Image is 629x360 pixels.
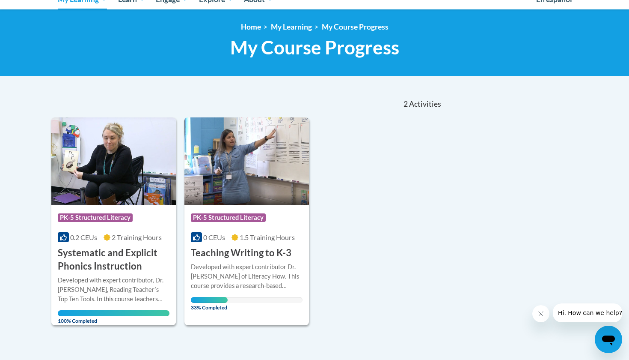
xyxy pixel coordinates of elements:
span: PK-5 Structured Literacy [191,213,266,222]
span: 0.2 CEUs [70,233,97,241]
a: Home [241,22,261,31]
div: Your progress [58,310,169,316]
iframe: Close message [532,305,549,322]
span: 1.5 Training Hours [240,233,295,241]
span: 33% Completed [191,297,228,311]
a: Course LogoPK-5 Structured Literacy0.2 CEUs2 Training Hours Systematic and Explicit Phonics Instr... [51,117,176,325]
h3: Teaching Writing to K-3 [191,246,291,260]
h3: Systematic and Explicit Phonics Instruction [58,246,169,273]
img: Course Logo [51,117,176,205]
iframe: Button to launch messaging window [595,326,622,353]
span: PK-5 Structured Literacy [58,213,133,222]
div: Your progress [191,297,228,303]
a: My Learning [271,22,312,31]
a: My Course Progress [322,22,389,31]
a: Course LogoPK-5 Structured Literacy0 CEUs1.5 Training Hours Teaching Writing to K-3Developed with... [184,117,309,325]
span: 0 CEUs [203,233,225,241]
span: Activities [409,99,441,109]
img: Course Logo [184,117,309,205]
div: Developed with expert contributor, Dr. [PERSON_NAME], Reading Teacherʹs Top Ten Tools. In this co... [58,276,169,304]
iframe: Message from company [553,303,622,322]
span: My Course Progress [230,36,399,59]
span: 100% Completed [58,310,169,324]
div: Developed with expert contributor Dr. [PERSON_NAME] of Literacy How. This course provides a resea... [191,262,303,291]
span: 2 Training Hours [112,233,162,241]
span: 2 [404,99,408,109]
